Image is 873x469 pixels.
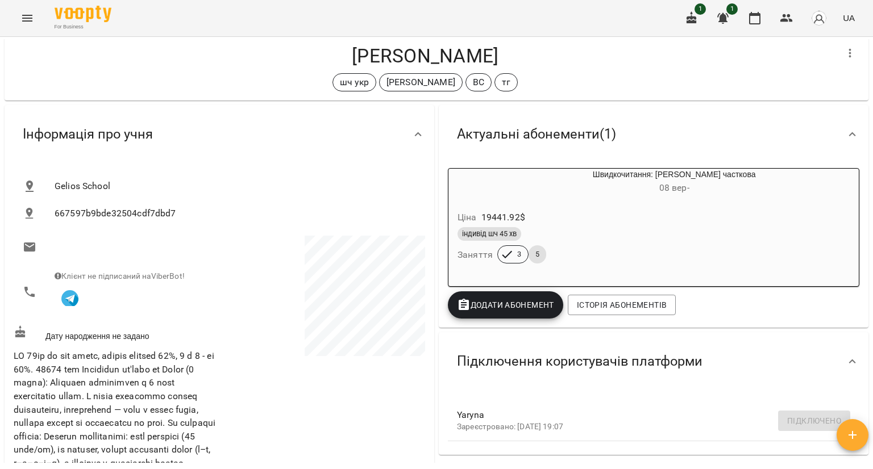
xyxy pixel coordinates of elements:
[458,210,477,225] h6: Ціна
[379,73,463,91] div: [PERSON_NAME]
[577,298,667,312] span: Історія абонементів
[695,3,706,15] span: 1
[448,291,563,319] button: Додати Абонемент
[458,229,521,239] span: індивід шч 45 хв
[502,76,510,89] p: тг
[457,298,554,312] span: Додати Абонемент
[23,125,153,143] span: Інформація про учня
[439,332,868,391] div: Підключення користувачів платформи
[503,169,845,196] div: Швидкочитання: [PERSON_NAME] часткова
[14,44,837,68] h4: [PERSON_NAME]
[439,105,868,164] div: Актуальні абонементи(1)
[843,12,855,24] span: UA
[458,247,493,263] h6: Заняття
[510,249,528,259] span: 3
[55,271,185,280] span: Клієнт не підписаний на ViberBot!
[55,179,416,193] span: Gelios School
[457,353,702,370] span: Підключення користувачів платформи
[386,76,455,89] p: [PERSON_NAME]
[340,76,369,89] p: шч укр
[529,249,546,259] span: 5
[473,76,484,89] p: ВС
[659,182,689,193] span: 08 вер -
[448,169,845,277] button: Швидкочитання: [PERSON_NAME] часткова08 вер- Ціна19441.92$індивід шч 45 хвЗаняття35
[332,73,376,91] div: шч укр
[448,169,503,196] div: Швидкочитання: Індив часткова
[838,7,859,28] button: UA
[11,323,219,344] div: Дату народження не задано
[457,408,832,422] span: Yaryna
[726,3,738,15] span: 1
[481,211,525,224] p: 19441.92 $
[14,5,41,32] button: Menu
[55,282,85,313] button: Клієнт підписаний на VooptyBot
[61,290,78,307] img: Telegram
[5,105,434,164] div: Інформація про учня
[811,10,827,26] img: avatar_s.png
[465,73,492,91] div: ВС
[55,6,111,22] img: Voopty Logo
[457,421,832,433] p: Зареєстровано: [DATE] 19:07
[55,23,111,31] span: For Business
[568,295,676,315] button: Історія абонементів
[457,125,616,143] span: Актуальні абонементи ( 1 )
[494,73,518,91] div: тг
[55,207,416,220] span: 667597b9bde32504cdf7dbd7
